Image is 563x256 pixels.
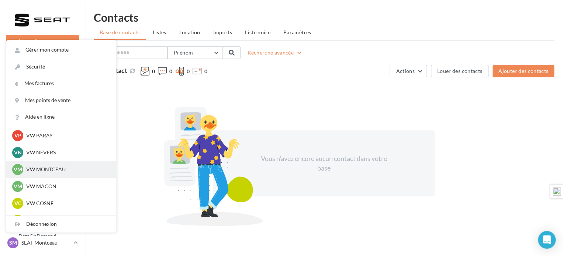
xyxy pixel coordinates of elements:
button: Recherche avancée [245,48,305,57]
a: Campagnes DataOnDemand [4,221,80,243]
a: Visibilité en ligne [4,87,80,102]
span: 0 [187,68,190,75]
button: Nouvelle campagne [6,35,79,48]
button: Prénom [167,46,223,59]
span: VM [14,166,22,173]
div: Vous n'avez encore aucun contact dans votre base [260,154,387,173]
a: Campagnes [4,123,80,138]
a: Mes points de vente [6,92,116,109]
span: VN [14,149,22,156]
a: Mes factures [6,75,116,92]
span: 0 [169,68,172,75]
a: PLV et print personnalisable [4,196,80,218]
p: VW COSNE [26,200,107,207]
span: 0 [204,68,207,75]
a: Gérer mon compte [6,42,116,58]
span: VP [14,132,21,139]
span: VC [14,200,21,207]
span: Listes [153,29,166,35]
span: Imports [213,29,232,35]
button: Ajouter des contacts [493,65,554,77]
a: Calendrier [4,178,80,193]
div: Déconnexion [6,216,116,232]
a: Contacts [4,141,80,157]
span: VM [14,183,22,190]
a: Médiathèque [4,160,80,175]
a: Sécurité [6,59,116,75]
a: SMS unitaire [4,105,80,120]
a: Opérations [4,49,80,65]
button: Louer des contacts [431,65,488,77]
span: SM [9,239,17,246]
p: SEAT Montceau [21,239,70,246]
a: Boîte de réception3 [4,67,80,83]
p: VW PARAY [26,132,107,139]
a: Aide en ligne [6,109,116,125]
p: VW MONTCEAU [26,166,107,173]
span: Liste noire [245,29,270,35]
span: Prénom [174,49,193,56]
span: 0 [152,68,155,75]
button: Actions [390,65,426,77]
span: Paramètres [283,29,311,35]
div: Open Intercom Messenger [538,231,556,249]
a: SM SEAT Montceau [6,236,79,250]
p: VW MACON [26,183,107,190]
h1: Contacts [94,12,554,23]
span: Location [179,29,200,35]
p: VW NEVERS [26,149,107,156]
span: Actions [396,68,414,74]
